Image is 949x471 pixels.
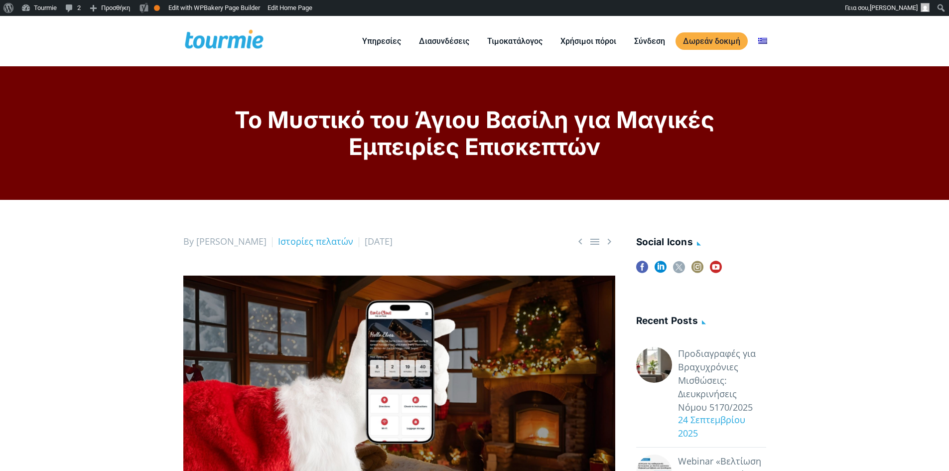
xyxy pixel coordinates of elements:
[636,235,766,251] h4: social icons
[553,35,624,47] a: Χρήσιμοι πόροι
[183,106,766,160] h1: Το Μυστικό του Άγιου Βασίλη για Μαγικές Εμπειρίες Επισκεπτών
[278,235,353,247] a: Ιστορίες πελατών
[636,261,648,280] a: facebook
[603,235,615,248] span: Next post
[480,35,550,47] a: Τιμοκατάλογος
[655,261,667,280] a: linkedin
[672,413,766,440] div: 24 Σεπτεμβρίου 2025
[183,235,267,247] span: By [PERSON_NAME]
[589,235,601,248] a: 
[627,35,673,47] a: Σύνδεση
[574,235,586,248] span: Previous post
[678,347,766,414] a: Προδιαγραφές για Βραχυχρόνιες Μισθώσεις: Διευκρινήσεις Νόμου 5170/2025
[673,261,685,280] a: twitter
[710,261,722,280] a: youtube
[574,235,586,248] a: 
[365,235,393,247] span: [DATE]
[411,35,477,47] a: Διασυνδέσεις
[870,4,918,11] span: [PERSON_NAME]
[676,32,748,50] a: Δωρεάν δοκιμή
[636,314,766,330] h4: Recent posts
[355,35,408,47] a: Υπηρεσίες
[154,5,160,11] div: OK
[691,261,703,280] a: instagram
[603,235,615,248] a: 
